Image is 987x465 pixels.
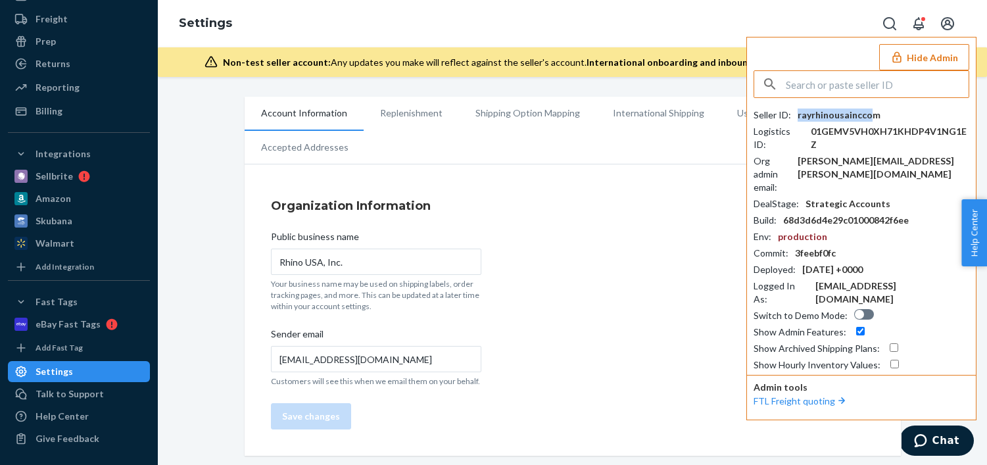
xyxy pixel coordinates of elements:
[754,342,880,355] div: Show Archived Shipping Plans :
[754,125,804,151] div: Logistics ID :
[596,97,721,130] li: International Shipping
[815,280,969,306] div: [EMAIL_ADDRESS][DOMAIN_NAME]
[8,340,150,356] a: Add Fast Tag
[36,410,89,423] div: Help Center
[754,326,846,339] div: Show Admin Features :
[721,97,778,130] li: Users
[8,314,150,335] a: eBay Fast Tags
[8,166,150,187] a: Sellbrite
[271,278,481,312] p: Your business name may be used on shipping labels, order tracking pages, and more. This can be up...
[271,230,359,249] span: Public business name
[36,295,78,308] div: Fast Tags
[36,192,71,205] div: Amazon
[271,249,481,275] input: Public business name
[8,259,150,275] a: Add Integration
[754,197,799,210] div: DealStage :
[459,97,596,130] li: Shipping Option Mapping
[802,263,863,276] div: [DATE] +0000
[36,35,56,48] div: Prep
[36,170,73,183] div: Sellbrite
[271,403,351,429] button: Save changes
[934,11,961,37] button: Open account menu
[783,214,909,227] div: 68d3d6d4e29c01000842f6ee
[877,11,903,37] button: Open Search Box
[754,280,809,306] div: Logged In As :
[8,291,150,312] button: Fast Tags
[36,387,104,401] div: Talk to Support
[8,428,150,449] button: Give Feedback
[271,376,481,387] p: Customers will see this when we email them on your behalf.
[36,147,91,160] div: Integrations
[754,247,788,260] div: Commit :
[905,11,932,37] button: Open notifications
[36,342,83,353] div: Add Fast Tag
[36,12,68,26] div: Freight
[754,395,848,406] a: FTL Freight quoting
[271,197,875,214] h4: Organization Information
[36,261,94,272] div: Add Integration
[8,210,150,232] a: Skubana
[36,237,74,250] div: Walmart
[8,53,150,74] a: Returns
[798,109,880,122] div: rayrhinousainccom
[778,230,827,243] div: production
[245,97,364,131] li: Account Information
[36,214,72,228] div: Skubana
[36,432,99,445] div: Give Feedback
[754,230,771,243] div: Env :
[8,101,150,122] a: Billing
[271,346,481,372] input: Sender email
[806,197,890,210] div: Strategic Accounts
[36,105,62,118] div: Billing
[795,247,836,260] div: 3feebf0fc
[36,81,80,94] div: Reporting
[36,365,73,378] div: Settings
[223,56,927,69] div: Any updates you make will reflect against the seller's account.
[8,233,150,254] a: Walmart
[754,358,880,372] div: Show Hourly Inventory Values :
[179,16,232,30] a: Settings
[754,263,796,276] div: Deployed :
[754,214,777,227] div: Build :
[879,44,969,70] button: Hide Admin
[8,383,150,404] button: Talk to Support
[8,188,150,209] a: Amazon
[587,57,927,68] span: International onboarding and inbounding may not work during impersonation.
[8,77,150,98] a: Reporting
[754,109,791,122] div: Seller ID :
[798,155,969,181] div: [PERSON_NAME][EMAIL_ADDRESS][PERSON_NAME][DOMAIN_NAME]
[8,31,150,52] a: Prep
[754,309,848,322] div: Switch to Demo Mode :
[364,97,459,130] li: Replenishment
[754,381,969,394] p: Admin tools
[271,328,324,346] span: Sender email
[245,131,365,164] li: Accepted Addresses
[902,426,974,458] iframe: Opens a widget where you can chat to one of our agents
[754,155,791,194] div: Org admin email :
[8,361,150,382] a: Settings
[8,9,150,30] a: Freight
[36,318,101,331] div: eBay Fast Tags
[36,57,70,70] div: Returns
[786,71,969,97] input: Search or paste seller ID
[223,57,331,68] span: Non-test seller account:
[8,143,150,164] button: Integrations
[811,125,969,151] div: 01GEMV5VH0XH71KHDP4V1NG1EZ
[168,5,243,43] ol: breadcrumbs
[8,406,150,427] a: Help Center
[961,199,987,266] button: Help Center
